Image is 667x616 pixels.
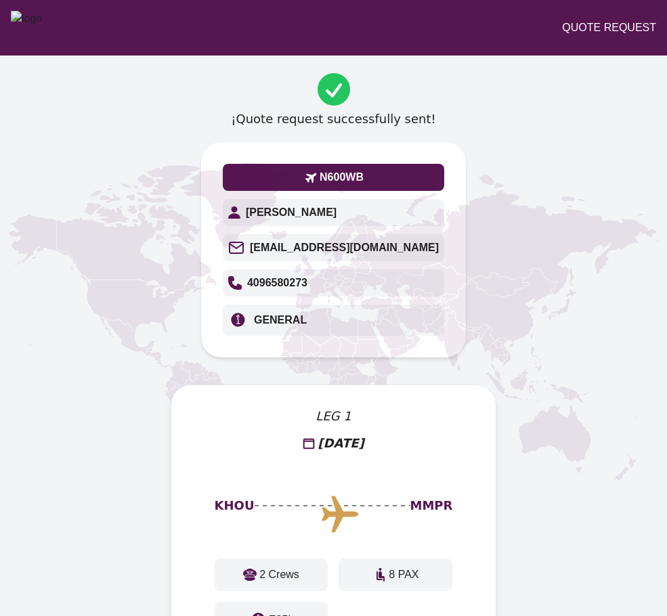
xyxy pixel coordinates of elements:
[410,496,453,515] span: MMPR
[215,496,255,515] span: KHOU
[562,20,656,36] a: QUOTE REQUEST
[318,434,364,453] span: [DATE]
[389,567,418,583] span: 8 PAX
[11,11,146,45] img: logo
[259,567,299,583] span: 2 Crews
[316,407,351,426] span: LEG 1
